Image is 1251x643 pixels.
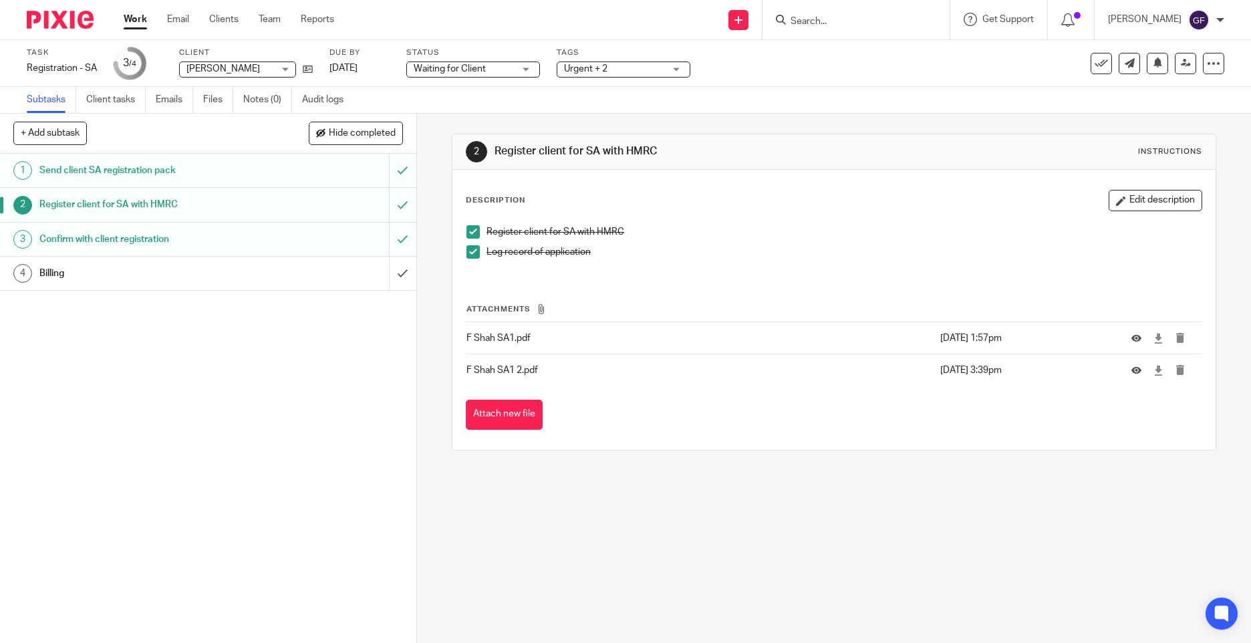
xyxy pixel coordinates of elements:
[466,332,934,345] p: F Shah SA1.pdf
[27,61,97,75] div: Registration - SA
[186,64,260,74] span: [PERSON_NAME]
[27,11,94,29] img: Pixie
[466,305,531,313] span: Attachments
[27,47,97,58] label: Task
[414,64,486,74] span: Waiting for Client
[13,122,87,144] button: + Add subtask
[259,13,281,26] a: Team
[123,55,136,71] div: 3
[789,16,910,28] input: Search
[486,245,1202,259] p: Log record of application
[1188,9,1210,31] img: svg%3E
[13,230,32,249] div: 3
[39,229,264,249] h1: Confirm with client registration
[1153,332,1163,345] a: Download
[557,47,690,58] label: Tags
[466,195,525,206] p: Description
[179,47,313,58] label: Client
[309,122,403,144] button: Hide completed
[39,195,264,215] h1: Register client for SA with HMRC
[301,13,334,26] a: Reports
[124,13,147,26] a: Work
[39,160,264,180] h1: Send client SA registration pack
[1108,13,1181,26] p: [PERSON_NAME]
[1153,364,1163,377] a: Download
[1138,146,1202,157] div: Instructions
[466,400,543,430] button: Attach new file
[466,364,934,377] p: F Shah SA1 2.pdf
[329,128,396,139] span: Hide completed
[156,87,193,113] a: Emails
[209,13,239,26] a: Clients
[39,263,264,283] h1: Billing
[167,13,189,26] a: Email
[129,60,136,68] small: /4
[1109,190,1202,211] button: Edit description
[329,47,390,58] label: Due by
[13,161,32,180] div: 1
[243,87,292,113] a: Notes (0)
[940,332,1111,345] p: [DATE] 1:57pm
[329,63,358,73] span: [DATE]
[86,87,146,113] a: Client tasks
[982,15,1034,24] span: Get Support
[13,196,32,215] div: 2
[27,87,76,113] a: Subtasks
[406,47,540,58] label: Status
[302,87,354,113] a: Audit logs
[940,364,1111,377] p: [DATE] 3:39pm
[13,264,32,283] div: 4
[486,225,1202,239] p: Register client for SA with HMRC
[466,141,487,162] div: 2
[203,87,233,113] a: Files
[564,64,607,74] span: Urgent + 2
[495,144,863,158] h1: Register client for SA with HMRC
